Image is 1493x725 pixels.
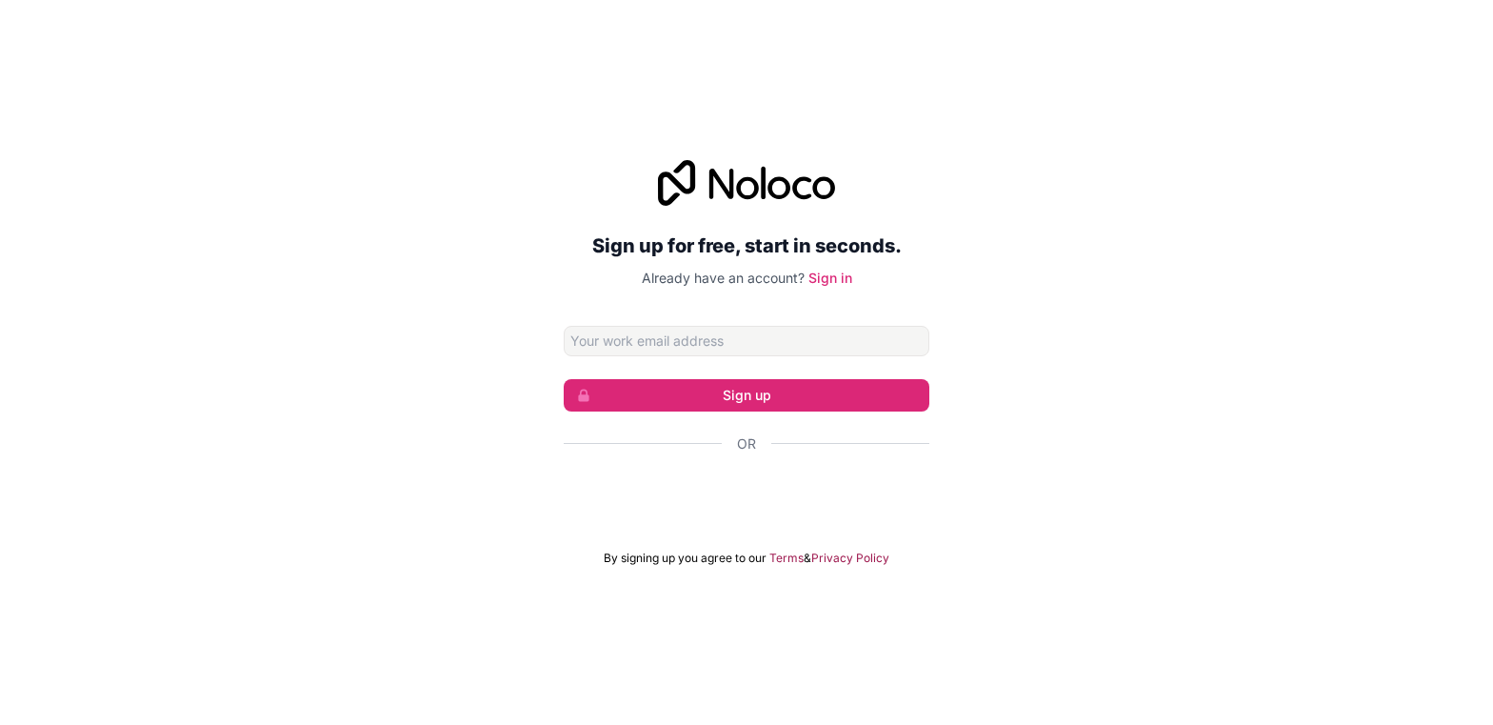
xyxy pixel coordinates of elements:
span: Already have an account? [642,270,805,286]
a: Terms [769,551,804,566]
input: Email address [564,326,929,356]
span: By signing up you agree to our [604,551,766,566]
h2: Sign up for free, start in seconds. [564,229,929,263]
span: & [804,551,811,566]
a: Sign in [808,270,852,286]
span: Or [737,434,756,453]
a: Privacy Policy [811,551,889,566]
button: Sign up [564,379,929,412]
